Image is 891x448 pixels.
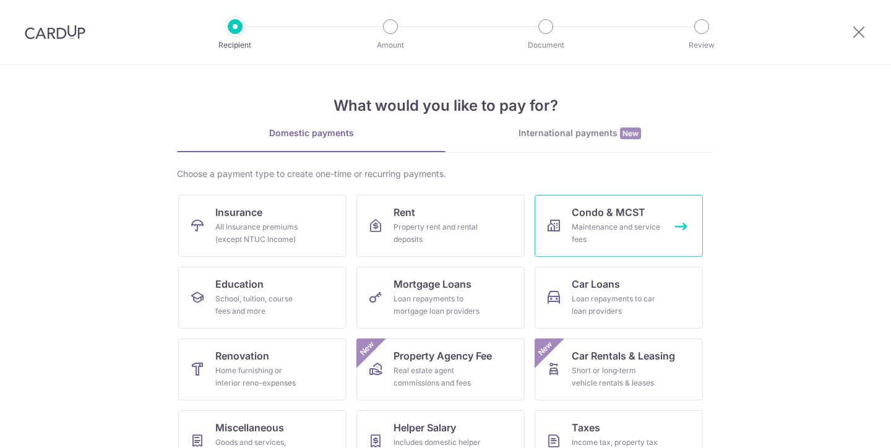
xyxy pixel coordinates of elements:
[177,95,714,117] h4: What would you like to pay for?
[215,364,304,389] div: Home furnishing or interior reno-expenses
[394,364,483,389] div: Real estate agent commissions and fees
[215,293,304,317] div: School, tuition, course fees and more
[620,127,641,139] span: New
[177,127,445,139] div: Domestic payments
[572,277,620,291] span: Car Loans
[394,293,483,317] div: Loan repayments to mortgage loan providers
[394,221,483,246] div: Property rent and rental deposits
[394,277,471,291] span: Mortgage Loans
[572,205,645,220] span: Condo & MCST
[572,293,661,317] div: Loan repayments to car loan providers
[189,39,281,51] p: Recipient
[356,195,525,257] a: RentProperty rent and rental deposits
[178,267,346,329] a: EducationSchool, tuition, course fees and more
[177,168,714,180] div: Choose a payment type to create one-time or recurring payments.
[345,39,436,51] p: Amount
[572,364,661,389] div: Short or long‑term vehicle rentals & leases
[356,338,525,400] a: Property Agency FeeReal estate agent commissions and feesNew
[445,127,714,140] div: International payments
[656,39,747,51] p: Review
[215,277,264,291] span: Education
[572,348,675,363] span: Car Rentals & Leasing
[500,39,592,51] p: Document
[535,338,703,400] a: Car Rentals & LeasingShort or long‑term vehicle rentals & leasesNew
[394,205,415,220] span: Rent
[357,338,377,359] span: New
[178,195,346,257] a: InsuranceAll insurance premiums (except NTUC Income)
[394,348,492,363] span: Property Agency Fee
[356,267,525,329] a: Mortgage LoansLoan repayments to mortgage loan providers
[215,221,304,246] div: All insurance premiums (except NTUC Income)
[572,221,661,246] div: Maintenance and service fees
[25,25,85,40] img: CardUp
[215,205,262,220] span: Insurance
[215,348,269,363] span: Renovation
[572,420,600,435] span: Taxes
[535,195,703,257] a: Condo & MCSTMaintenance and service fees
[178,338,346,400] a: RenovationHome furnishing or interior reno-expenses
[215,420,284,435] span: Miscellaneous
[535,338,556,359] span: New
[535,267,703,329] a: Car LoansLoan repayments to car loan providers
[394,420,456,435] span: Helper Salary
